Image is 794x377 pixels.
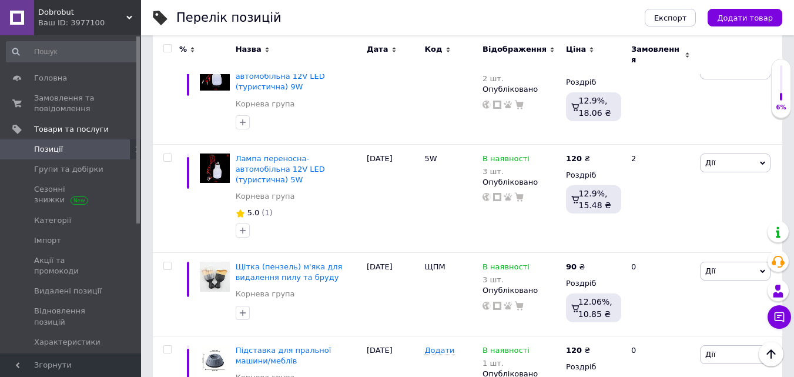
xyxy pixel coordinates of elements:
[624,144,697,252] div: 2
[705,158,715,167] span: Дії
[631,44,682,65] span: Замовлення
[34,337,100,348] span: Характеристики
[483,275,530,284] div: 3 шт.
[483,74,530,83] div: 2 шт.
[179,44,187,55] span: %
[34,306,109,327] span: Відновлення позицій
[236,154,325,184] a: Лампа переносна-автомобільна 12V LED (туристична) 5W
[34,286,102,296] span: Видалені позиції
[262,208,272,217] span: (1)
[364,253,422,336] div: [DATE]
[364,144,422,252] div: [DATE]
[200,154,230,184] img: Лампа переносна-автомобільна 12V LED (туристична) 5W
[624,253,697,336] div: 0
[236,44,262,55] span: Назва
[34,235,61,246] span: Імпорт
[483,44,547,55] span: Відображення
[424,44,442,55] span: Код
[367,44,388,55] span: Дата
[645,9,696,26] button: Експорт
[566,346,582,355] b: 120
[566,262,585,272] div: ₴
[247,208,260,217] span: 5.0
[566,345,590,356] div: ₴
[34,255,109,276] span: Акції та промокоди
[483,177,560,188] div: Опубліковано
[483,346,530,358] span: В наявності
[424,262,445,271] span: ЩПМ
[566,170,621,181] div: Роздріб
[566,154,590,164] div: ₴
[236,61,325,91] a: Лампа переносна-автомобільна 12V LED (туристична) 9W
[34,144,63,155] span: Позиції
[236,191,295,202] a: Корнева група
[236,289,295,299] a: Корнева група
[483,84,560,95] div: Опубліковано
[483,262,530,275] span: В наявності
[578,96,611,117] span: 12.9%, 18.06 ₴
[236,99,295,109] a: Корнева група
[34,215,71,226] span: Категорії
[236,346,331,365] a: Підставка для пральної машини/меблів
[654,14,687,22] span: Експорт
[566,278,621,289] div: Роздріб
[364,51,422,144] div: [DATE]
[566,77,621,88] div: Роздріб
[566,262,577,271] b: 90
[34,73,67,84] span: Головна
[705,266,715,275] span: Дії
[424,346,454,355] span: Додати
[772,104,790,112] div: 6%
[424,154,437,163] span: 5W
[768,305,791,329] button: Чат з покупцем
[200,61,230,91] img: Лампа переносна-автомобільна 12V LED (туристична) 9W
[236,262,343,282] a: Щітка (пензель) м'яка для видалення пилу та бруду
[6,41,139,62] input: Пошук
[483,154,530,166] span: В наявності
[483,167,530,176] div: 3 шт.
[624,51,697,144] div: 0
[34,184,109,205] span: Сезонні знижки
[566,154,582,163] b: 120
[483,285,560,296] div: Опубліковано
[34,93,109,114] span: Замовлення та повідомлення
[566,362,621,372] div: Роздріб
[38,7,126,18] span: Dobrobut
[708,9,782,26] button: Додати товар
[200,345,230,375] img: Підставка для пральної машини/меблів
[578,297,612,318] span: 12.06%, 10.85 ₴
[176,12,282,24] div: Перелік позицій
[34,164,103,175] span: Групи та добірки
[578,189,611,210] span: 12.9%, 15.48 ₴
[566,44,586,55] span: Ціна
[759,342,783,366] button: Наверх
[717,14,773,22] span: Додати товар
[38,18,141,28] div: Ваш ID: 3977100
[34,124,109,135] span: Товари та послуги
[483,359,530,368] div: 1 шт.
[705,350,715,359] span: Дії
[200,262,230,292] img: Щітка (пензель) м'яка для видалення пилу та бруду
